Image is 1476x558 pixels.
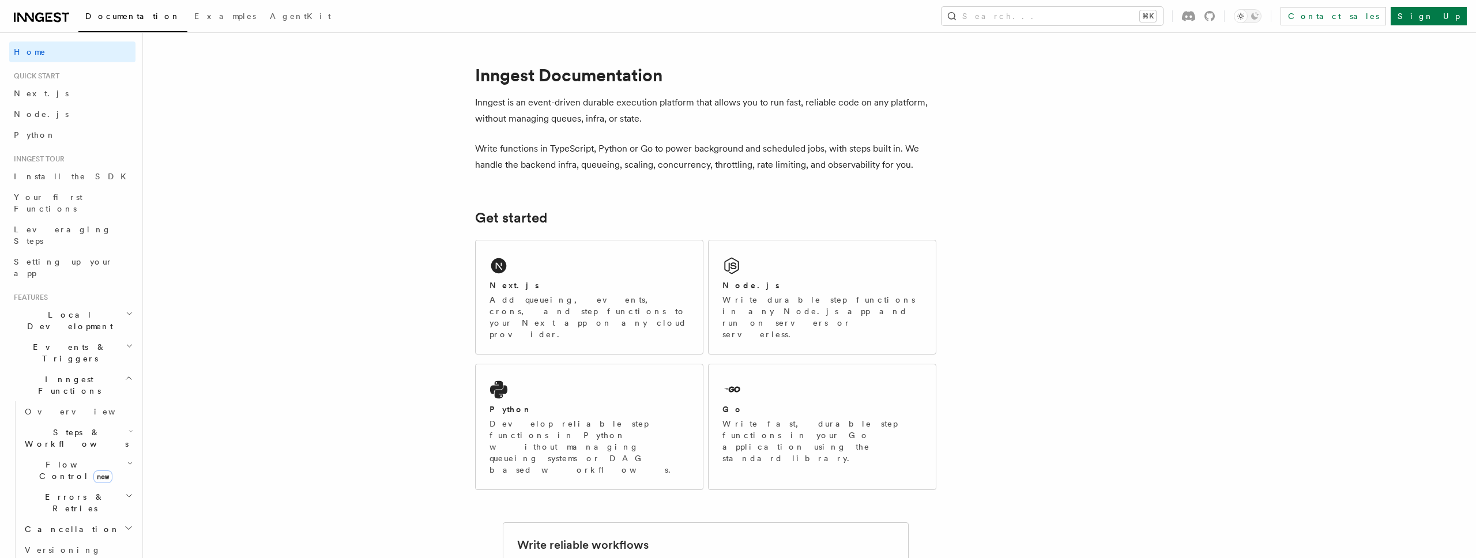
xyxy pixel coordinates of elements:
button: Steps & Workflows [20,422,135,454]
span: Examples [194,12,256,21]
a: Overview [20,401,135,422]
kbd: ⌘K [1140,10,1156,22]
span: Next.js [14,89,69,98]
a: Contact sales [1281,7,1386,25]
h2: Go [722,404,743,415]
span: Python [14,130,56,139]
button: Events & Triggers [9,337,135,369]
span: Features [9,293,48,302]
span: Setting up your app [14,257,113,278]
a: PythonDevelop reliable step functions in Python without managing queueing systems or DAG based wo... [475,364,703,490]
p: Write functions in TypeScript, Python or Go to power background and scheduled jobs, with steps bu... [475,141,936,173]
p: Develop reliable step functions in Python without managing queueing systems or DAG based workflows. [490,418,689,476]
span: Your first Functions [14,193,82,213]
a: Next.jsAdd queueing, events, crons, and step functions to your Next app on any cloud provider. [475,240,703,355]
a: Home [9,42,135,62]
span: Inngest tour [9,154,65,164]
span: Flow Control [20,459,127,482]
a: Python [9,125,135,145]
span: Local Development [9,309,126,332]
p: Add queueing, events, crons, and step functions to your Next app on any cloud provider. [490,294,689,340]
p: Inngest is an event-driven durable execution platform that allows you to run fast, reliable code ... [475,95,936,127]
span: AgentKit [270,12,331,21]
a: Node.jsWrite durable step functions in any Node.js app and run on servers or serverless. [708,240,936,355]
button: Flow Controlnew [20,454,135,487]
a: Sign Up [1391,7,1467,25]
span: Cancellation [20,523,120,535]
a: AgentKit [263,3,338,31]
span: Overview [25,407,144,416]
a: Next.js [9,83,135,104]
h2: Python [490,404,532,415]
a: Your first Functions [9,187,135,219]
a: Node.js [9,104,135,125]
a: Documentation [78,3,187,32]
a: Examples [187,3,263,31]
a: Leveraging Steps [9,219,135,251]
button: Toggle dark mode [1234,9,1262,23]
h2: Write reliable workflows [517,537,649,553]
span: Leveraging Steps [14,225,111,246]
span: Steps & Workflows [20,427,129,450]
a: Install the SDK [9,166,135,187]
p: Write fast, durable step functions in your Go application using the standard library. [722,418,922,464]
span: Inngest Functions [9,374,125,397]
span: new [93,470,112,483]
span: Errors & Retries [20,491,125,514]
span: Versioning [25,545,101,555]
span: Events & Triggers [9,341,126,364]
button: Local Development [9,304,135,337]
h2: Node.js [722,280,780,291]
span: Node.js [14,110,69,119]
button: Search...⌘K [942,7,1163,25]
a: Get started [475,210,547,226]
span: Quick start [9,71,59,81]
span: Home [14,46,46,58]
button: Errors & Retries [20,487,135,519]
button: Inngest Functions [9,369,135,401]
h1: Inngest Documentation [475,65,936,85]
h2: Next.js [490,280,539,291]
p: Write durable step functions in any Node.js app and run on servers or serverless. [722,294,922,340]
span: Install the SDK [14,172,133,181]
a: GoWrite fast, durable step functions in your Go application using the standard library. [708,364,936,490]
button: Cancellation [20,519,135,540]
a: Setting up your app [9,251,135,284]
span: Documentation [85,12,180,21]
